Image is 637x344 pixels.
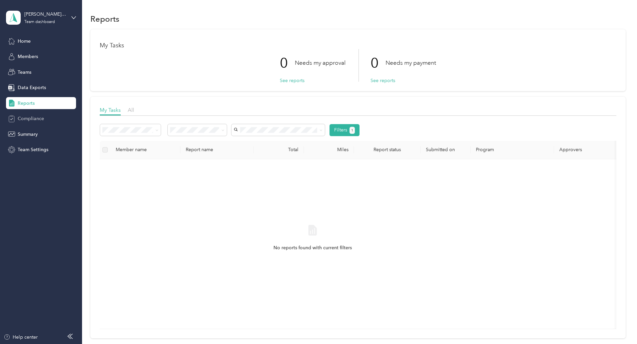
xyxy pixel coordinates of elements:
button: See reports [280,77,304,84]
h1: My Tasks [100,42,616,49]
button: 1 [350,127,355,134]
div: [PERSON_NAME][EMAIL_ADDRESS][PERSON_NAME][DOMAIN_NAME] [24,11,66,18]
p: 0 [371,49,386,77]
span: Teams [18,69,31,76]
th: Member name [110,141,180,159]
th: Submitted on [421,141,471,159]
span: Members [18,53,38,60]
div: Total [259,147,298,152]
button: Filters1 [330,124,360,136]
div: Member name [116,147,175,152]
p: Needs my payment [386,59,436,67]
button: Help center [4,334,38,341]
p: 0 [280,49,295,77]
div: Miles [309,147,349,152]
th: Report name [180,141,254,159]
span: All [128,107,134,113]
span: Home [18,38,31,45]
span: Compliance [18,115,44,122]
span: My Tasks [100,107,121,113]
span: Team Settings [18,146,48,153]
div: Team dashboard [24,20,55,24]
th: Approvers [554,141,621,159]
span: 1 [351,127,353,133]
span: Data Exports [18,84,46,91]
button: See reports [371,77,395,84]
h1: Reports [90,15,119,22]
th: Program [471,141,554,159]
span: No reports found with current filters [273,244,352,252]
span: Report status [359,147,415,152]
span: Summary [18,131,38,138]
p: Needs my approval [295,59,346,67]
iframe: Everlance-gr Chat Button Frame [600,307,637,344]
span: Reports [18,100,35,107]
